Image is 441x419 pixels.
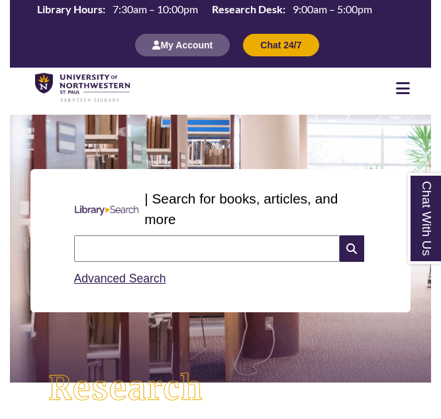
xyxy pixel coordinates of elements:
[32,2,377,19] table: Hours Today
[207,2,287,17] th: Research Desk:
[340,235,364,262] i: Search
[113,3,198,15] span: 7:30am – 10:00pm
[32,2,107,17] th: Library Hours:
[144,188,372,229] p: | Search for books, articles, and more
[35,73,130,103] img: UNWSP Library Logo
[293,3,372,15] span: 9:00am – 5:00pm
[32,2,377,20] a: Hours Today
[135,34,230,56] button: My Account
[243,34,318,56] button: Chat 24/7
[74,272,166,285] a: Advanced Search
[69,200,145,220] img: Libary Search
[135,39,230,50] a: My Account
[243,39,318,50] a: Chat 24/7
